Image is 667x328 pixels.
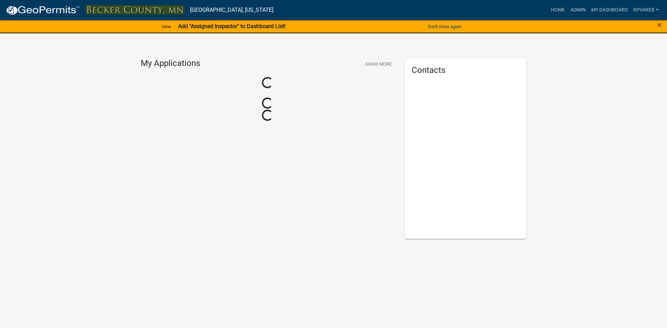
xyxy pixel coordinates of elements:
[657,20,662,30] span: ×
[141,58,200,69] h4: My Applications
[85,5,184,15] img: Becker County, Minnesota
[178,23,286,30] strong: Add "Assigned Inspector" to Dashboard List!
[412,65,519,75] h5: Contacts
[190,4,273,16] a: [GEOGRAPHIC_DATA], [US_STATE]
[159,21,174,32] a: View
[568,3,588,17] a: Admin
[548,3,568,17] a: Home
[362,58,394,70] button: Show More
[657,21,662,29] button: Close
[588,3,631,17] a: My Dashboard
[631,3,661,17] a: kpvareb
[425,21,464,32] button: Don't show again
